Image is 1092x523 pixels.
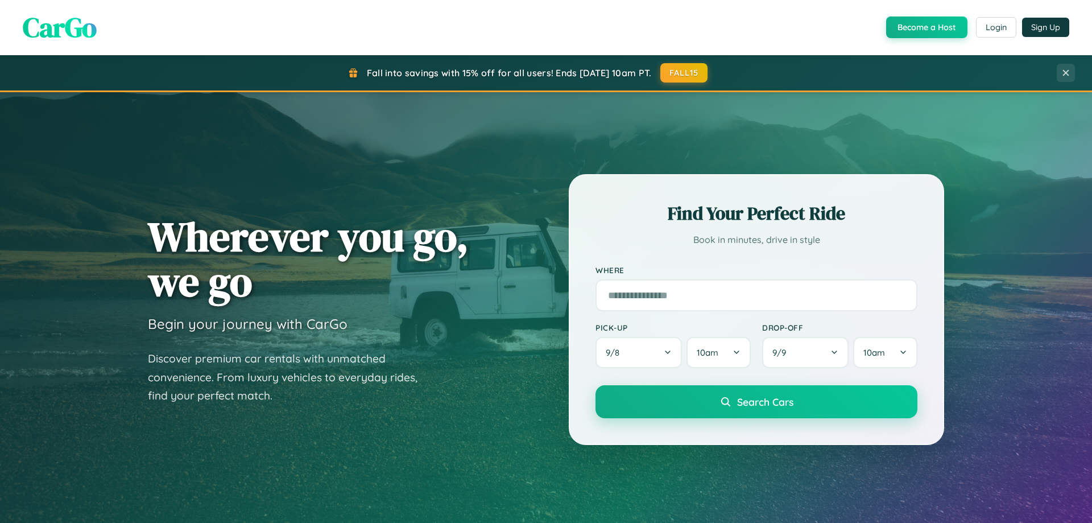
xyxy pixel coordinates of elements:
[853,337,917,368] button: 10am
[976,17,1016,38] button: Login
[148,315,348,332] h3: Begin your journey with CarGo
[595,337,682,368] button: 9/8
[148,214,469,304] h1: Wherever you go, we go
[595,265,917,275] label: Where
[697,347,718,358] span: 10am
[595,201,917,226] h2: Find Your Perfect Ride
[606,347,625,358] span: 9 / 8
[772,347,792,358] span: 9 / 9
[148,349,432,405] p: Discover premium car rentals with unmatched convenience. From luxury vehicles to everyday rides, ...
[595,323,751,332] label: Pick-up
[660,63,708,83] button: FALL15
[595,385,917,418] button: Search Cars
[737,396,793,408] span: Search Cars
[886,17,967,38] button: Become a Host
[367,67,652,79] span: Fall into savings with 15% off for all users! Ends [DATE] 10am PT.
[762,337,849,368] button: 9/9
[1022,18,1069,37] button: Sign Up
[595,232,917,248] p: Book in minutes, drive in style
[863,347,885,358] span: 10am
[762,323,917,332] label: Drop-off
[23,9,97,46] span: CarGo
[686,337,751,368] button: 10am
